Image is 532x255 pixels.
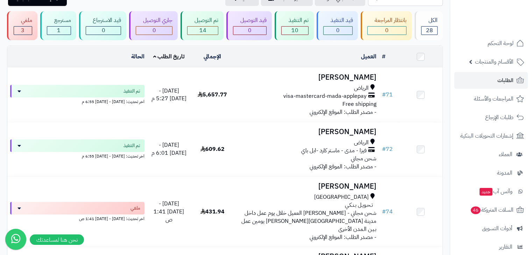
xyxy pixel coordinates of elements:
span: 28 [426,26,433,35]
h3: [PERSON_NAME] [237,73,376,81]
span: [DATE] - [DATE] 5:27 م [151,87,186,103]
span: # [382,90,386,99]
span: الرياض [354,84,369,92]
div: ملغي [14,16,32,24]
span: تم التنفيذ [123,88,140,95]
a: العملاء [454,146,528,163]
a: قيد التوصيل 0 [225,11,273,40]
span: العملاء [499,150,512,159]
span: 1 [57,26,61,35]
span: الرياض [354,139,369,147]
div: بانتظار المراجعة [367,16,406,24]
span: 0 [336,26,340,35]
span: إشعارات التحويلات البنكية [460,131,513,141]
span: 5,657.77 [198,90,227,99]
a: المدونة [454,165,528,181]
span: visa-mastercard-mada-applepay [283,92,367,100]
div: 0 [136,27,172,35]
a: الكل28 [413,11,444,40]
span: المراجعات والأسئلة [474,94,513,104]
div: اخر تحديث: [DATE] - [DATE] 1:41 ص [10,214,144,222]
a: تم التنفيذ 10 [273,11,315,40]
h3: [PERSON_NAME] [237,128,376,136]
span: تـحـويـل بـنـكـي [345,201,373,209]
a: # [382,52,385,61]
span: 3 [21,26,24,35]
span: [DATE] - [DATE] 6:01 م [151,141,186,157]
div: 3 [14,27,32,35]
span: 0 [385,26,389,35]
span: [DATE] - [DATE] 1:41 ص [154,199,184,224]
a: بانتظار المراجعة 0 [359,11,413,40]
div: 0 [86,27,121,35]
a: المراجعات والأسئلة [454,90,528,107]
a: تاريخ الطلب [153,52,185,61]
span: 0 [102,26,105,35]
span: # [382,207,386,216]
span: الأقسام والمنتجات [475,57,513,67]
div: جاري التوصيل [136,16,172,24]
a: العميل [361,52,376,61]
a: #72 [382,145,393,153]
a: مسترجع 1 [39,11,78,40]
span: 0 [248,26,251,35]
a: جاري التوصيل 0 [128,11,179,40]
div: تم التوصيل [187,16,218,24]
span: التقارير [499,242,512,252]
span: السلات المتروكة [470,205,513,215]
div: قيد التنفيذ [323,16,353,24]
span: الطلبات [497,75,513,85]
span: 609.62 [200,145,225,153]
a: إشعارات التحويلات البنكية [454,127,528,144]
div: اخر تحديث: [DATE] - [DATE] 6:55 م [10,152,144,159]
a: أدوات التسويق [454,220,528,237]
div: تم التنفيذ [281,16,308,24]
span: # [382,145,386,153]
td: - مصدر الطلب: الموقع الإلكتروني [234,122,379,176]
span: 10 [291,26,298,35]
a: قيد التنفيذ 0 [315,11,360,40]
div: 0 [324,27,353,35]
a: الإجمالي [204,52,221,61]
span: لوحة التحكم [488,38,513,48]
span: تم التنفيذ [123,142,140,149]
span: وآتس آب [479,187,512,196]
span: جديد [480,188,492,196]
span: 46 [471,206,481,214]
a: الحالة [131,52,144,61]
div: 14 [187,27,218,35]
span: فيزا - مدى - ماستر كارد -ابل باي [301,147,367,155]
span: شحن مجاني - [PERSON_NAME] العميل خلال يوم عمل داخل مدينة [GEOGRAPHIC_DATA][PERSON_NAME] يومين عمل... [241,209,376,233]
a: تم التوصيل 14 [179,11,225,40]
div: 0 [233,27,266,35]
h3: [PERSON_NAME] [237,182,376,190]
td: - مصدر الطلب: الموقع الإلكتروني [234,177,379,247]
span: طلبات الإرجاع [485,112,513,122]
span: المدونة [497,168,512,178]
div: الكل [421,16,438,24]
a: السلات المتروكة46 [454,202,528,218]
span: Free shipping [342,100,376,108]
a: لوحة التحكم [454,35,528,52]
div: قيد التوصيل [233,16,267,24]
div: 10 [282,27,308,35]
span: أدوات التسويق [482,224,512,233]
div: مسترجع [47,16,71,24]
a: طلبات الإرجاع [454,109,528,126]
a: ملغي 3 [6,11,39,40]
a: قيد الاسترجاع 0 [78,11,128,40]
td: - مصدر الطلب: الموقع الإلكتروني [234,68,379,122]
span: شحن مجاني [351,154,376,163]
a: #71 [382,90,393,99]
div: 0 [368,27,406,35]
div: قيد الاسترجاع [86,16,121,24]
div: 1 [47,27,71,35]
span: [GEOGRAPHIC_DATA] [314,193,369,201]
a: #74 [382,207,393,216]
div: اخر تحديث: [DATE] - [DATE] 6:55 م [10,97,144,105]
span: 431.94 [200,207,225,216]
span: 14 [199,26,206,35]
span: 0 [152,26,156,35]
a: الطلبات [454,72,528,89]
a: وآتس آبجديد [454,183,528,200]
